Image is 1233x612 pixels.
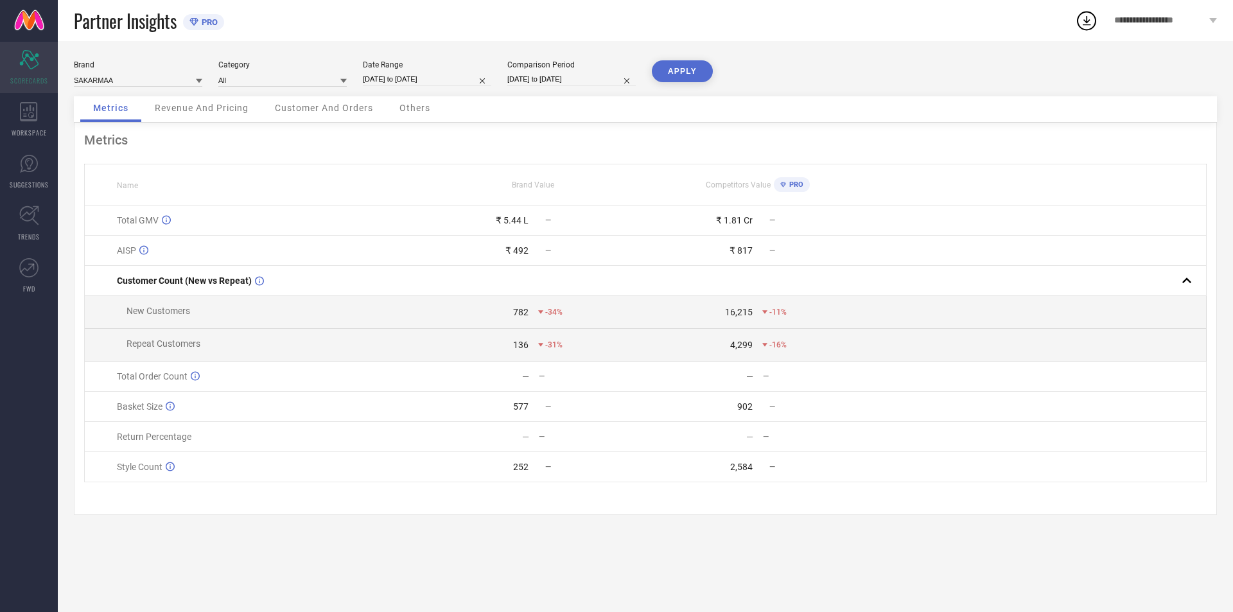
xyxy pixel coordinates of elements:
span: Customer Count (New vs Repeat) [117,275,252,286]
span: Basket Size [117,401,162,412]
span: Metrics [93,103,128,113]
input: Select comparison period [507,73,636,86]
span: Partner Insights [74,8,177,34]
span: — [769,402,775,411]
span: PRO [198,17,218,27]
span: — [769,246,775,255]
span: -31% [545,340,563,349]
span: TRENDS [18,232,40,241]
div: ₹ 817 [730,245,753,256]
div: Category [218,60,347,69]
span: PRO [786,180,803,189]
span: Style Count [117,462,162,472]
span: Name [117,181,138,190]
div: 577 [513,401,529,412]
span: Customer And Orders [275,103,373,113]
span: — [545,402,551,411]
div: — [763,432,869,441]
div: 4,299 [730,340,753,350]
div: Date Range [363,60,491,69]
input: Select date range [363,73,491,86]
div: 136 [513,340,529,350]
div: 782 [513,307,529,317]
div: Brand [74,60,202,69]
div: ₹ 5.44 L [496,215,529,225]
div: — [522,432,529,442]
span: FWD [23,284,35,293]
span: Brand Value [512,180,554,189]
div: ₹ 1.81 Cr [716,215,753,225]
div: — [539,432,645,441]
div: 2,584 [730,462,753,472]
span: — [545,462,551,471]
span: -11% [769,308,787,317]
div: — [746,371,753,381]
span: SCORECARDS [10,76,48,85]
div: ₹ 492 [505,245,529,256]
span: Revenue And Pricing [155,103,249,113]
div: Comparison Period [507,60,636,69]
span: Total Order Count [117,371,188,381]
div: Metrics [84,132,1207,148]
span: — [545,246,551,255]
div: 902 [737,401,753,412]
span: Competitors Value [706,180,771,189]
span: Total GMV [117,215,159,225]
span: Repeat Customers [127,338,200,349]
span: WORKSPACE [12,128,47,137]
button: APPLY [652,60,713,82]
span: — [769,462,775,471]
span: — [769,216,775,225]
span: — [545,216,551,225]
span: -34% [545,308,563,317]
div: — [746,432,753,442]
span: SUGGESTIONS [10,180,49,189]
div: Open download list [1075,9,1098,32]
div: — [539,372,645,381]
span: AISP [117,245,136,256]
div: 252 [513,462,529,472]
div: 16,215 [725,307,753,317]
span: Others [399,103,430,113]
span: Return Percentage [117,432,191,442]
div: — [522,371,529,381]
span: New Customers [127,306,190,316]
span: -16% [769,340,787,349]
div: — [763,372,869,381]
